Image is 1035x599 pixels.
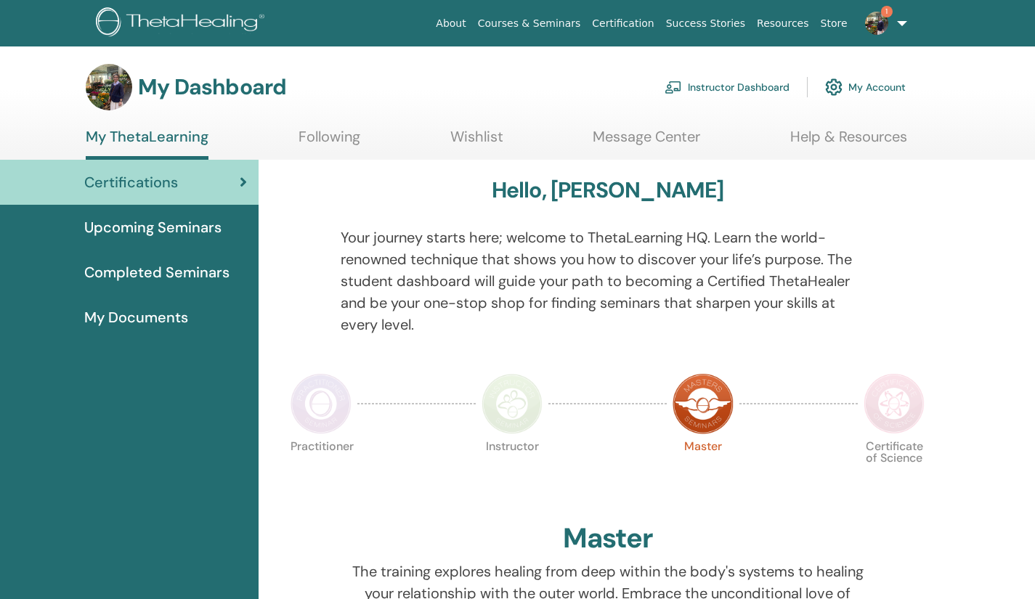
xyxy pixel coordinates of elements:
[865,12,888,35] img: default.jpg
[341,227,875,335] p: Your journey starts here; welcome to ThetaLearning HQ. Learn the world-renowned technique that sh...
[482,373,543,434] img: Instructor
[84,261,230,283] span: Completed Seminars
[472,10,587,37] a: Courses & Seminars
[790,128,907,156] a: Help & Resources
[450,128,503,156] a: Wishlist
[593,128,700,156] a: Message Center
[86,64,132,110] img: default.jpg
[864,373,925,434] img: Certificate of Science
[660,10,751,37] a: Success Stories
[815,10,853,37] a: Store
[751,10,815,37] a: Resources
[84,171,178,193] span: Certifications
[291,373,352,434] img: Practitioner
[138,74,286,100] h3: My Dashboard
[665,81,682,94] img: chalkboard-teacher.svg
[86,128,208,160] a: My ThetaLearning
[492,177,724,203] h3: Hello, [PERSON_NAME]
[84,306,188,328] span: My Documents
[825,71,906,103] a: My Account
[482,441,543,502] p: Instructor
[825,75,843,99] img: cog.svg
[299,128,360,156] a: Following
[563,522,653,555] h2: Master
[430,10,471,37] a: About
[673,373,734,434] img: Master
[84,216,222,238] span: Upcoming Seminars
[291,441,352,502] p: Practitioner
[96,7,269,40] img: logo.png
[864,441,925,502] p: Certificate of Science
[586,10,659,37] a: Certification
[881,6,893,17] span: 1
[665,71,790,103] a: Instructor Dashboard
[673,441,734,502] p: Master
